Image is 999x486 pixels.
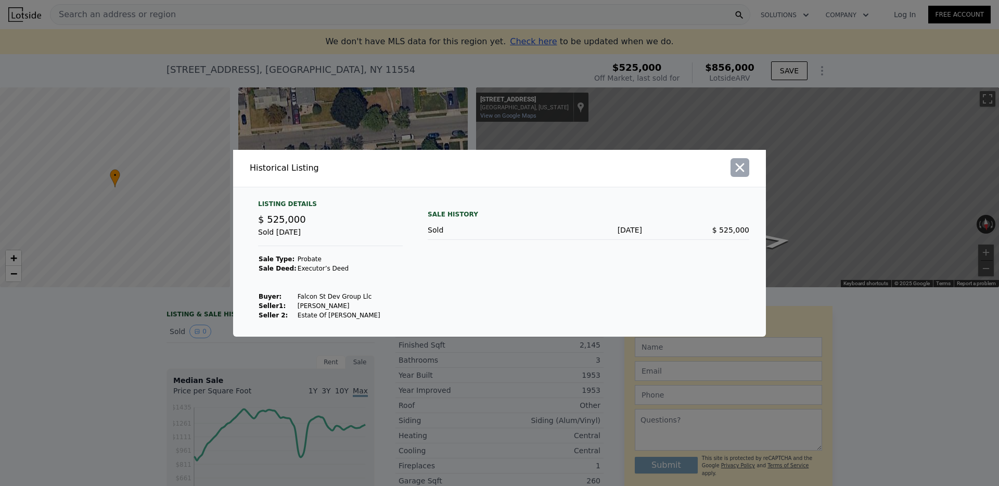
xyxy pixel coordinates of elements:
[250,162,495,174] div: Historical Listing
[297,301,381,311] td: [PERSON_NAME]
[297,311,381,320] td: Estate Of [PERSON_NAME]
[428,225,535,235] div: Sold
[297,264,381,273] td: Executor’s Deed
[259,265,297,272] strong: Sale Deed:
[258,214,306,225] span: $ 525,000
[258,200,403,212] div: Listing Details
[535,225,642,235] div: [DATE]
[258,227,403,246] div: Sold [DATE]
[297,254,381,264] td: Probate
[712,226,749,234] span: $ 525,000
[297,292,381,301] td: Falcon St Dev Group Llc
[428,208,749,221] div: Sale History
[259,293,281,300] strong: Buyer :
[259,312,288,319] strong: Seller 2:
[259,255,294,263] strong: Sale Type:
[259,302,286,310] strong: Seller 1 :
